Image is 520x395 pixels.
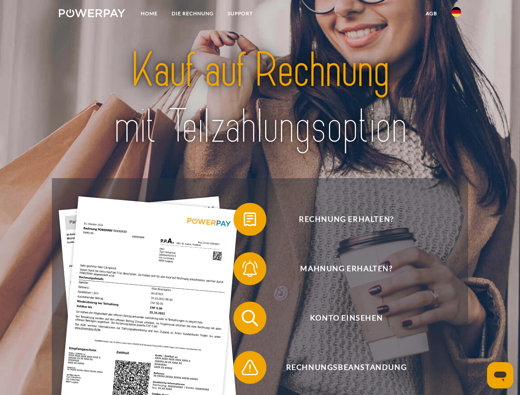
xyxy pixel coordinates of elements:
img: qb_warning.svg [240,357,260,378]
span: Konto einsehen [245,302,447,335]
img: qb_search.svg [240,308,260,328]
iframe: Schaltfläche zum Öffnen des Messaging-Fensters [487,362,513,388]
button: Rechnungsbeanstandung [233,351,448,384]
img: qb_bill.svg [240,209,260,230]
img: de [451,7,461,17]
span: Mahnung erhalten? [245,252,447,285]
a: agb [419,6,444,21]
img: logo-powerpay-white.svg [59,9,125,17]
button: Konto einsehen [233,302,448,335]
a: DIE RECHNUNG [165,6,221,21]
a: Home [134,6,165,21]
button: Rechnung erhalten? [233,203,448,236]
img: title-powerpay_de.svg [79,39,441,158]
span: Rechnungsbeanstandung [245,351,447,384]
span: Rechnung erhalten? [245,203,447,236]
img: qb_bell.svg [240,258,260,279]
a: SUPPORT [221,6,260,21]
button: Mahnung erhalten? [233,252,448,285]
